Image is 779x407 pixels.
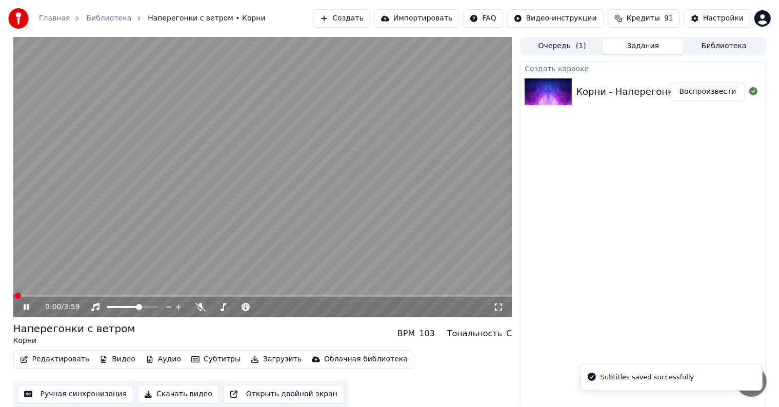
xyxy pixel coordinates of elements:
button: Настройки [684,9,750,28]
button: Задания [603,39,684,54]
div: Наперегонки с ветром [13,321,135,336]
div: / [45,302,70,312]
button: Открыть двойной экран [223,385,344,403]
button: Видео [95,352,139,367]
a: Библиотека [86,13,131,24]
button: Создать [313,9,370,28]
span: Наперегонки с ветром • Корни [148,13,265,24]
button: Загрузить [247,352,306,367]
button: Ручная синхронизация [17,385,134,403]
button: Очередь [522,39,603,54]
span: 3:59 [64,302,79,312]
button: Редактировать [16,352,94,367]
span: ( 1 ) [576,41,586,51]
div: Корни [13,336,135,346]
button: Кредиты91 [608,9,680,28]
span: 0:00 [45,302,61,312]
button: Воспроизвести [671,83,745,101]
button: Библиотека [684,39,765,54]
div: Корни - Наперегонки с ветром [576,85,725,99]
span: 91 [664,13,673,24]
button: Субтитры [187,352,245,367]
div: Создать караоке [521,62,765,74]
button: Видео-инструкции [507,9,604,28]
button: Скачать видео [137,385,219,403]
span: Кредиты [627,13,660,24]
div: Тональность [447,328,502,340]
button: Аудио [142,352,185,367]
img: youka [8,8,29,29]
div: Subtitles saved successfully [601,372,694,382]
nav: breadcrumb [39,13,266,24]
div: C [506,328,512,340]
div: Настройки [703,13,744,24]
a: Главная [39,13,70,24]
button: FAQ [463,9,503,28]
div: Облачная библиотека [324,354,408,364]
button: Импортировать [374,9,460,28]
div: 103 [419,328,435,340]
div: BPM [397,328,415,340]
